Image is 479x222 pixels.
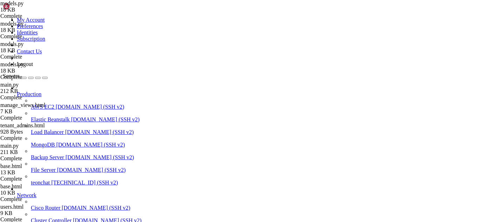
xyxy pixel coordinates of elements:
[0,143,19,149] span: main.py
[0,82,65,94] span: main.py
[0,129,65,135] div: 928 Bytes
[0,155,65,162] div: Complete
[0,54,65,60] div: Complete
[0,163,22,169] span: base.html
[0,82,19,88] span: main.py
[0,0,65,13] span: models.py
[0,41,65,54] span: models.py
[0,61,23,67] span: models.py
[0,115,65,121] div: Complete
[0,196,65,202] div: Complete
[0,183,22,189] span: base.html
[0,204,65,216] span: users.html
[0,94,65,101] div: Complete
[0,7,65,13] div: 18 KB
[0,163,65,176] span: base.html
[0,13,65,19] div: Complete
[0,204,23,210] span: users.html
[0,176,65,182] div: Complete
[0,102,65,115] span: manage_views.html
[0,33,65,40] div: Complete
[0,183,65,196] span: base.html
[0,74,65,80] div: Complete
[0,21,65,33] span: models.py
[0,122,65,135] span: tenant_admins.html
[0,108,65,115] div: 7 KB
[0,149,65,155] div: 211 KB
[0,102,45,108] span: manage_views.html
[0,61,65,74] span: models.py
[0,169,65,176] div: 13 KB
[0,143,65,155] span: main.py
[0,68,65,74] div: 18 KB
[0,21,23,27] span: models.py
[0,210,65,216] div: 9 KB
[0,88,65,94] div: 212 KB
[0,190,65,196] div: 10 KB
[0,0,23,6] span: models.py
[0,27,65,33] div: 18 KB
[0,47,65,54] div: 18 KB
[0,122,45,128] span: tenant_admins.html
[0,135,65,141] div: Complete
[0,41,23,47] span: models.py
